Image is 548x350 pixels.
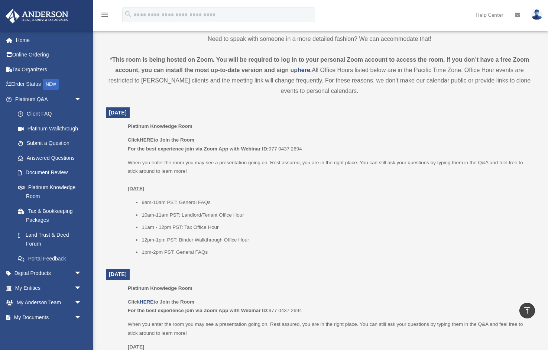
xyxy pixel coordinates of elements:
[74,310,89,325] span: arrow_drop_down
[128,344,145,350] u: [DATE]
[100,13,109,19] a: menu
[106,55,533,96] div: All Office Hours listed below are in the Pacific Time Zone. Office Hour events are restricted to ...
[128,137,194,143] b: Click to Join the Room
[43,79,59,90] div: NEW
[5,33,93,48] a: Home
[74,281,89,296] span: arrow_drop_down
[10,121,93,136] a: Platinum Walkthrough
[140,137,153,143] u: HERE
[128,146,269,152] b: For the best experience join via Zoom App with Webinar ID:
[74,295,89,311] span: arrow_drop_down
[74,266,89,281] span: arrow_drop_down
[10,165,93,180] a: Document Review
[531,9,542,20] img: User Pic
[10,136,93,151] a: Submit a Question
[128,186,145,191] u: [DATE]
[5,62,93,77] a: Tax Organizers
[128,298,528,315] p: 977 0437 2694
[310,67,312,73] strong: .
[109,110,127,116] span: [DATE]
[5,310,93,325] a: My Documentsarrow_drop_down
[10,227,93,251] a: Land Trust & Deed Forum
[128,308,269,313] b: For the best experience join via Zoom App with Webinar ID:
[128,158,528,193] p: When you enter the room you may see a presentation going on. Rest assured, you are in the right p...
[5,295,93,310] a: My Anderson Teamarrow_drop_down
[5,325,93,340] a: Online Learningarrow_drop_down
[5,281,93,295] a: My Entitiesarrow_drop_down
[110,56,529,73] strong: *This room is being hosted on Zoom. You will be required to log in to your personal Zoom account ...
[140,299,153,305] a: HERE
[3,9,71,23] img: Anderson Advisors Platinum Portal
[128,320,528,337] p: When you enter the room you may see a presentation going on. Rest assured, you are in the right p...
[142,223,528,232] li: 11am - 12pm PST: Tax Office Hour
[142,211,528,220] li: 10am-11am PST: Landlord/Tenant Office Hour
[74,92,89,107] span: arrow_drop_down
[10,107,93,121] a: Client FAQ
[10,204,93,227] a: Tax & Bookkeeping Packages
[5,92,93,107] a: Platinum Q&Aarrow_drop_down
[142,248,528,257] li: 1pm-2pm PST: General FAQs
[298,67,310,73] a: here
[142,198,528,207] li: 9am-10am PST: General FAQs
[10,251,93,266] a: Portal Feedback
[519,303,535,318] a: vertical_align_top
[106,34,533,44] p: Need to speak with someone in a more detailed fashion? We can accommodate that!
[5,266,93,281] a: Digital Productsarrow_drop_down
[128,136,528,153] p: 977 0437 2694
[5,77,93,92] a: Order StatusNEW
[109,271,127,277] span: [DATE]
[124,10,132,18] i: search
[523,306,532,315] i: vertical_align_top
[100,10,109,19] i: menu
[128,285,192,291] span: Platinum Knowledge Room
[74,325,89,340] span: arrow_drop_down
[142,236,528,244] li: 12pm-1pm PST: Binder Walkthrough Office Hour
[10,180,89,204] a: Platinum Knowledge Room
[128,123,192,129] span: Platinum Knowledge Room
[128,299,194,305] b: Click to Join the Room
[5,48,93,62] a: Online Ordering
[10,150,93,165] a: Answered Questions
